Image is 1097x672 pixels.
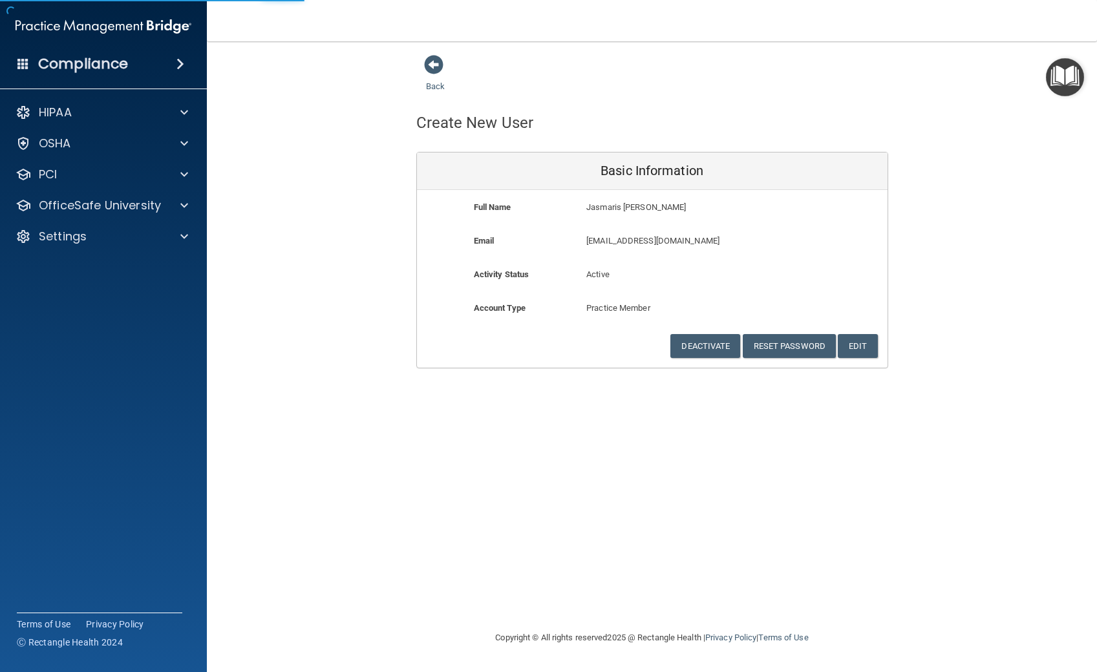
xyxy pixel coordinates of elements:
[16,167,188,182] a: PCI
[17,636,123,649] span: Ⓒ Rectangle Health 2024
[16,229,188,244] a: Settings
[705,633,756,642] a: Privacy Policy
[873,580,1081,632] iframe: Drift Widget Chat Controller
[38,55,128,73] h4: Compliance
[416,617,888,658] div: Copyright © All rights reserved 2025 @ Rectangle Health | |
[586,267,718,282] p: Active
[16,14,191,39] img: PMB logo
[474,303,526,313] b: Account Type
[39,136,71,151] p: OSHA
[586,300,718,316] p: Practice Member
[17,618,70,631] a: Terms of Use
[39,105,72,120] p: HIPAA
[426,66,445,91] a: Back
[39,167,57,182] p: PCI
[474,269,529,279] b: Activity Status
[586,200,793,215] p: Jasmaris [PERSON_NAME]
[586,233,793,249] p: [EMAIL_ADDRESS][DOMAIN_NAME]
[743,334,836,358] button: Reset Password
[1046,58,1084,96] button: Open Resource Center
[416,114,534,131] h4: Create New User
[417,152,888,190] div: Basic Information
[758,633,808,642] a: Terms of Use
[670,334,740,358] button: Deactivate
[474,236,495,246] b: Email
[39,198,161,213] p: OfficeSafe University
[16,198,188,213] a: OfficeSafe University
[474,202,511,212] b: Full Name
[39,229,87,244] p: Settings
[16,105,188,120] a: HIPAA
[838,334,877,358] button: Edit
[86,618,144,631] a: Privacy Policy
[16,136,188,151] a: OSHA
